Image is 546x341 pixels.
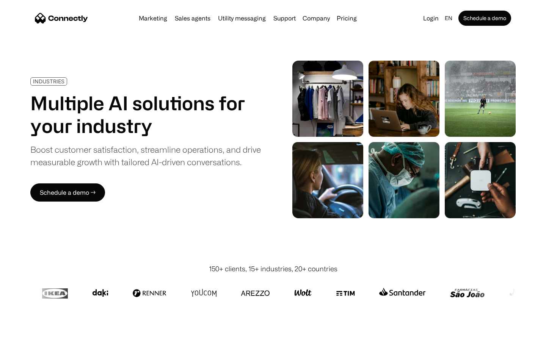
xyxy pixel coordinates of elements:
div: Company [303,13,330,23]
a: Schedule a demo [458,11,511,26]
div: Company [300,13,332,23]
div: Boost customer satisfaction, streamline operations, and drive measurable growth with tailored AI-... [30,143,261,168]
a: Schedule a demo → [30,183,105,202]
a: Support [270,15,299,21]
h1: Multiple AI solutions for your industry [30,92,261,137]
div: en [445,13,452,23]
a: Marketing [136,15,170,21]
aside: Language selected: English [8,327,45,338]
ul: Language list [15,328,45,338]
a: home [35,13,88,24]
a: Sales agents [172,15,213,21]
div: 150+ clients, 15+ industries, 20+ countries [209,264,337,274]
div: INDUSTRIES [33,78,64,84]
div: en [442,13,457,23]
a: Utility messaging [215,15,269,21]
a: Pricing [334,15,360,21]
a: Login [420,13,442,23]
